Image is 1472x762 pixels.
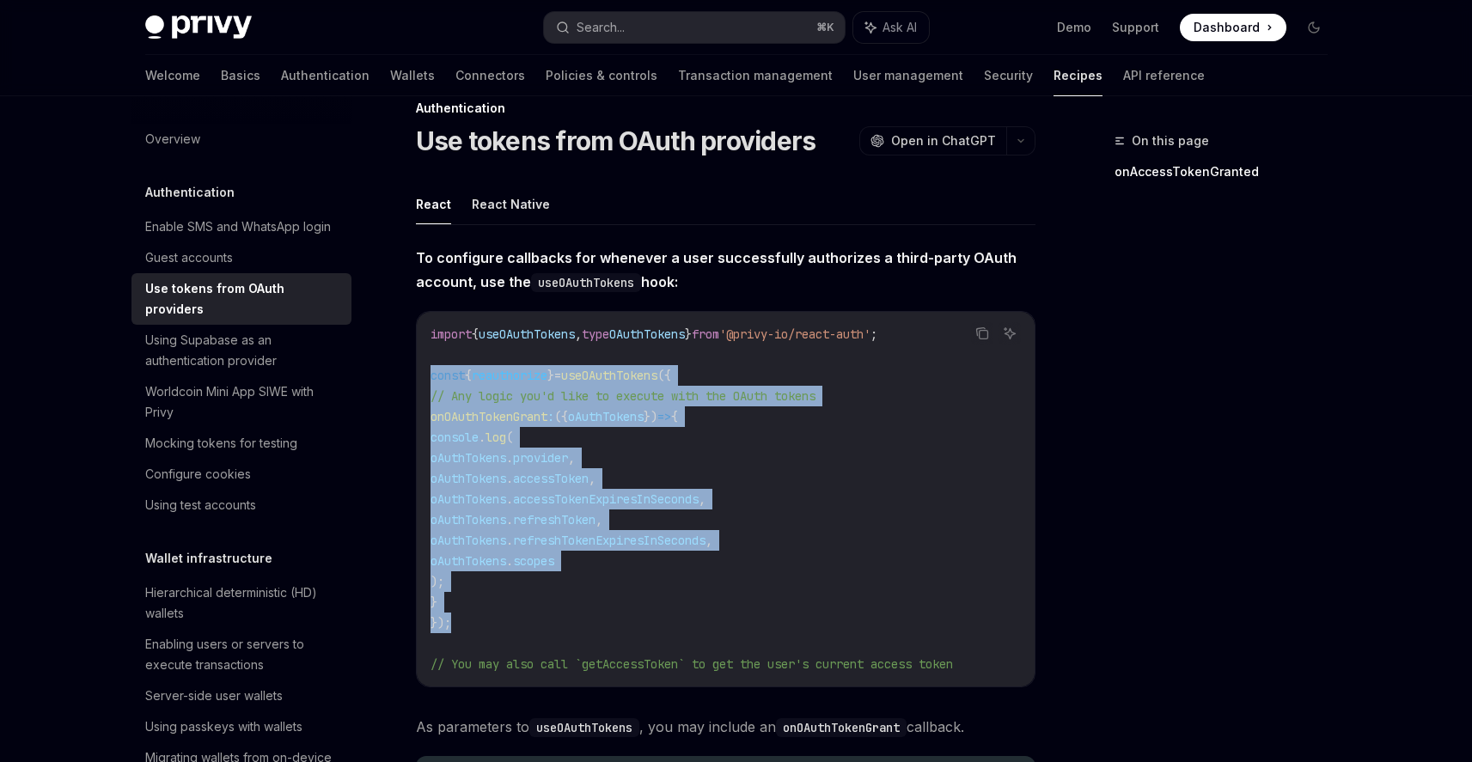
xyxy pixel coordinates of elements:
span: Ask AI [883,19,917,36]
button: React Native [472,184,550,224]
div: Enabling users or servers to execute transactions [145,634,341,675]
span: // You may also call `getAccessToken` to get the user's current access token [431,656,953,672]
span: . [506,450,513,466]
a: Policies & controls [546,55,657,96]
span: import [431,326,472,342]
a: Server-side user wallets [131,680,351,711]
a: Connectors [455,55,525,96]
span: . [506,471,513,486]
span: , [568,450,575,466]
div: Configure cookies [145,464,251,485]
span: console [431,430,479,445]
span: ; [870,326,877,342]
span: }); [431,615,451,631]
span: useOAuthTokens [561,368,657,383]
div: Authentication [416,100,1035,117]
span: // Any logic you'd like to execute with the OAuth tokens [431,388,815,404]
div: Using Supabase as an authentication provider [145,330,341,371]
a: User management [853,55,963,96]
a: Configure cookies [131,459,351,490]
a: Authentication [281,55,370,96]
span: }) [644,409,657,424]
span: reauthorize [472,368,547,383]
span: const [431,368,465,383]
div: Search... [577,17,625,38]
a: Using test accounts [131,490,351,521]
span: '@privy-io/react-auth' [719,326,870,342]
a: Enabling users or servers to execute transactions [131,629,351,680]
span: provider [513,450,568,466]
div: Mocking tokens for testing [145,433,297,454]
span: refreshToken [513,512,596,527]
span: { [671,409,678,424]
div: Server-side user wallets [145,686,283,706]
a: Mocking tokens for testing [131,428,351,459]
span: ({ [554,409,568,424]
span: ({ [657,368,671,383]
button: Open in ChatGPT [859,126,1006,155]
span: As parameters to , you may include an callback. [416,715,1035,739]
div: Guest accounts [145,247,233,268]
code: useOAuthTokens [531,273,641,292]
h5: Authentication [145,182,235,203]
button: React [416,184,451,224]
div: Worldcoin Mini App SIWE with Privy [145,381,341,423]
div: Enable SMS and WhatsApp login [145,216,331,237]
span: : [547,409,554,424]
h1: Use tokens from OAuth providers [416,125,816,156]
a: Using Supabase as an authentication provider [131,325,351,376]
a: Wallets [390,55,435,96]
a: Dashboard [1180,14,1286,41]
span: accessToken [513,471,589,486]
img: dark logo [145,15,252,40]
div: Use tokens from OAuth providers [145,278,341,320]
span: ); [431,574,444,589]
a: Overview [131,124,351,155]
span: . [506,533,513,548]
div: Using test accounts [145,495,256,515]
span: , [699,491,705,507]
span: , [705,533,712,548]
a: Enable SMS and WhatsApp login [131,211,351,242]
span: = [554,368,561,383]
span: => [657,409,671,424]
span: oAuthTokens [431,491,506,507]
span: } [685,326,692,342]
button: Search...⌘K [544,12,845,43]
code: onOAuthTokenGrant [776,718,907,737]
code: useOAuthTokens [529,718,639,737]
span: ⌘ K [816,21,834,34]
button: Copy the contents from the code block [971,322,993,344]
span: scopes [513,553,554,569]
a: Basics [221,55,260,96]
span: onOAuthTokenGrant [431,409,547,424]
span: } [547,368,554,383]
div: Hierarchical deterministic (HD) wallets [145,582,341,624]
span: oAuthTokens [431,533,506,548]
span: oAuthTokens [431,450,506,466]
button: Ask AI [999,322,1021,344]
span: } [431,594,437,610]
span: . [506,491,513,507]
span: . [479,430,486,445]
a: Hierarchical deterministic (HD) wallets [131,577,351,629]
span: oAuthTokens [431,471,506,486]
span: , [589,471,596,486]
span: . [506,512,513,527]
span: oAuthTokens [568,409,644,424]
div: Using passkeys with wallets [145,716,302,737]
span: . [506,553,513,569]
a: onAccessTokenGranted [1115,158,1341,186]
span: refreshTokenExpiresInSeconds [513,533,705,548]
a: Using passkeys with wallets [131,711,351,742]
span: oAuthTokens [431,512,506,527]
span: ( [506,430,513,445]
a: Recipes [1054,55,1102,96]
a: Welcome [145,55,200,96]
a: Guest accounts [131,242,351,273]
span: Open in ChatGPT [891,132,996,149]
h5: Wallet infrastructure [145,548,272,569]
span: oAuthTokens [431,553,506,569]
a: Support [1112,19,1159,36]
span: , [575,326,582,342]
